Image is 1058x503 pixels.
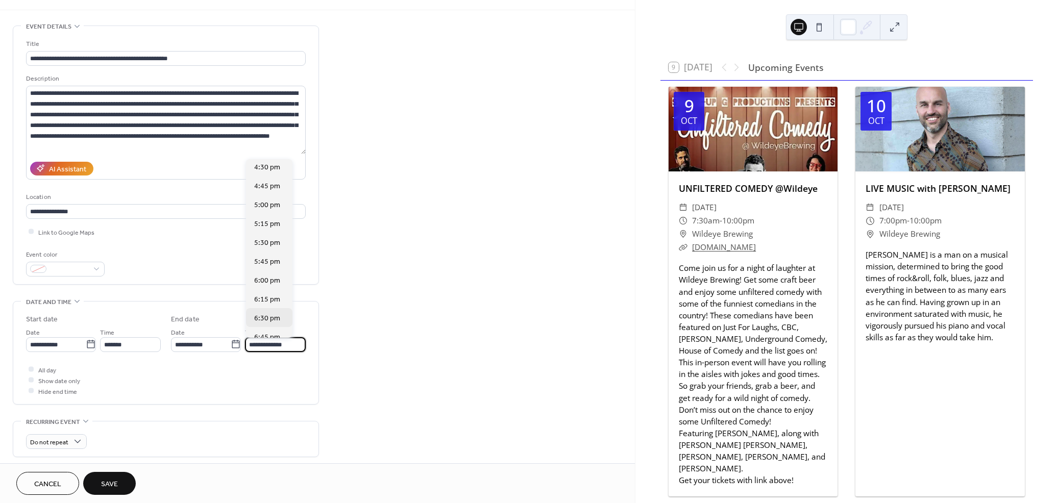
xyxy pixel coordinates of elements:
[855,182,1025,195] div: LIVE MUSIC with [PERSON_NAME]
[26,327,40,338] span: Date
[909,214,942,228] span: 10:00pm
[38,386,77,397] span: Hide end time
[679,241,688,254] div: ​
[867,97,886,114] div: 10
[866,228,875,241] div: ​
[692,228,753,241] span: Wildeye Brewing
[100,327,114,338] span: Time
[38,375,80,386] span: Show date only
[866,201,875,214] div: ​
[254,162,280,172] span: 4:30 pm
[171,327,185,338] span: Date
[669,262,838,486] div: Come join us for a night of laughter at Wildeye Brewing! Get some craft beer and enjoy some unfil...
[30,436,68,448] span: Do not repeat
[684,97,694,114] div: 9
[907,214,909,228] span: -
[254,256,280,267] span: 5:45 pm
[692,214,720,228] span: 7:30am
[254,294,280,305] span: 6:15 pm
[16,472,79,495] button: Cancel
[171,314,200,325] div: End date
[254,181,280,191] span: 4:45 pm
[49,164,86,174] div: AI Assistant
[26,21,71,32] span: Event details
[26,192,304,203] div: Location
[30,162,93,175] button: AI Assistant
[26,249,103,260] div: Event color
[26,417,80,427] span: Recurring event
[722,214,754,228] span: 10:00pm
[254,218,280,229] span: 5:15 pm
[679,214,688,228] div: ​
[38,227,94,238] span: Link to Google Maps
[254,332,280,342] span: 6:45 pm
[879,214,907,228] span: 7:00pm
[879,201,904,214] span: [DATE]
[26,39,304,49] div: Title
[855,249,1025,343] div: [PERSON_NAME] is a man on a musical mission, determined to bring the good times of rock&roll, fol...
[866,214,875,228] div: ​
[692,201,717,214] span: [DATE]
[26,314,58,325] div: Start date
[679,182,818,194] a: UNFILTERED COMEDY @Wildeye
[868,117,884,125] div: Oct
[245,327,259,338] span: Time
[254,237,280,248] span: 5:30 pm
[679,228,688,241] div: ​
[38,365,56,375] span: All day
[101,479,118,490] span: Save
[681,117,697,125] div: Oct
[679,201,688,214] div: ​
[26,73,304,84] div: Description
[254,199,280,210] span: 5:00 pm
[692,242,756,253] a: [DOMAIN_NAME]
[254,275,280,286] span: 6:00 pm
[83,472,136,495] button: Save
[254,313,280,323] span: 6:30 pm
[720,214,722,228] span: -
[879,228,940,241] span: Wildeye Brewing
[26,297,71,308] span: Date and time
[748,61,823,74] div: Upcoming Events
[34,479,61,490] span: Cancel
